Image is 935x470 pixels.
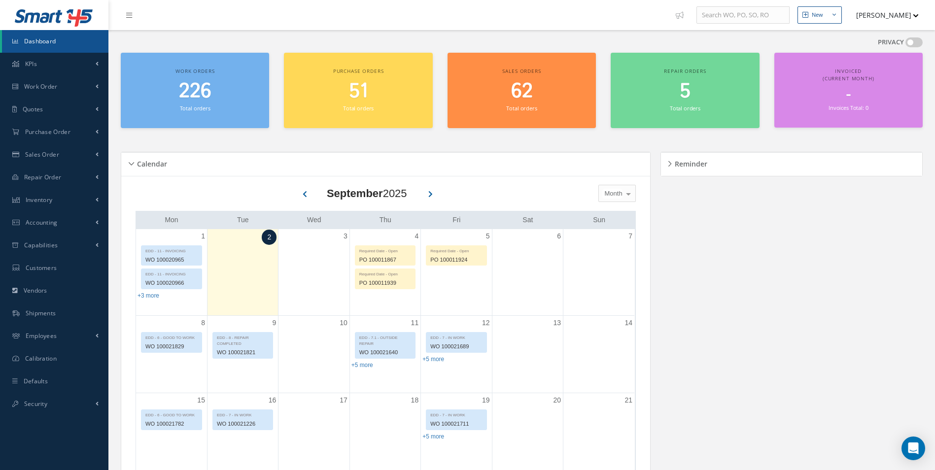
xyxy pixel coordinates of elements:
[262,230,277,245] a: September 2, 2025
[511,77,533,105] span: 62
[602,189,623,199] span: Month
[422,356,444,363] a: Show 5 more events
[448,53,596,128] a: Sales orders 62 Total orders
[484,229,492,243] a: September 5, 2025
[520,214,535,226] a: Saturday
[480,393,492,407] a: September 19, 2025
[355,269,415,277] div: Required Date - Open
[502,67,541,74] span: Sales orders
[24,241,58,249] span: Capabilities
[267,393,278,407] a: September 16, 2025
[213,347,273,358] div: WO 100021821
[195,393,207,407] a: September 15, 2025
[426,410,486,418] div: EDD - 7 - IN WORK
[342,229,349,243] a: September 3, 2025
[327,185,407,201] div: 2025
[551,393,563,407] a: September 20, 2025
[338,316,349,330] a: September 10, 2025
[426,418,486,430] div: WO 100021711
[774,53,923,128] a: Invoiced (Current Month) - Invoices Total: 0
[413,229,420,243] a: September 4, 2025
[823,75,874,82] span: (Current Month)
[24,377,48,385] span: Defaults
[141,277,202,289] div: WO 100020966
[278,315,349,393] td: September 10, 2025
[797,6,842,24] button: New
[136,315,207,393] td: September 8, 2025
[355,277,415,289] div: PO 100011939
[141,410,202,418] div: EDD - 6 - GOOD TO WORK
[696,6,790,24] input: Search WO, PO, SO, RO
[338,393,349,407] a: September 17, 2025
[901,436,925,460] div: Open Intercom Messenger
[163,214,180,226] a: Monday
[672,157,707,168] h5: Reminder
[24,37,56,45] span: Dashboard
[378,214,393,226] a: Thursday
[26,264,57,272] span: Customers
[426,333,486,341] div: EDD - 7 - IN WORK
[623,316,634,330] a: September 14, 2025
[141,254,202,266] div: WO 100020965
[555,229,563,243] a: September 6, 2025
[492,315,563,393] td: September 13, 2025
[207,315,278,393] td: September 9, 2025
[355,333,415,347] div: EDD - 7.1 - OUTSIDE REPAIR
[355,254,415,266] div: PO 100011867
[26,332,57,340] span: Employees
[24,82,58,91] span: Work Order
[349,229,420,316] td: September 4, 2025
[670,104,700,112] small: Total orders
[421,315,492,393] td: September 12, 2025
[355,246,415,254] div: Required Date - Open
[563,315,634,393] td: September 14, 2025
[506,104,537,112] small: Total orders
[426,246,486,254] div: Required Date - Open
[2,30,108,53] a: Dashboard
[25,150,59,159] span: Sales Order
[25,354,57,363] span: Calibration
[213,418,273,430] div: WO 100021226
[136,229,207,316] td: September 1, 2025
[26,196,53,204] span: Inventory
[141,269,202,277] div: EDD - 11 - INVOICING
[24,400,47,408] span: Security
[199,316,207,330] a: September 8, 2025
[835,67,862,74] span: Invoiced
[25,128,70,136] span: Purchase Order
[23,105,43,113] span: Quotes
[829,104,868,111] small: Invoices Total: 0
[626,229,634,243] a: September 7, 2025
[141,246,202,254] div: EDD - 11 - INVOICING
[327,187,383,200] b: September
[422,433,444,440] a: Show 5 more events
[409,316,421,330] a: September 11, 2025
[349,315,420,393] td: September 11, 2025
[213,333,273,347] div: EDD - 8 - REPAIR COMPLETED
[134,157,167,168] h5: Calendar
[271,316,278,330] a: September 9, 2025
[421,229,492,316] td: September 5, 2025
[121,53,269,128] a: Work orders 226 Total orders
[25,60,37,68] span: KPIs
[349,77,368,105] span: 51
[26,309,56,317] span: Shipments
[24,173,62,181] span: Repair Order
[180,104,210,112] small: Total orders
[355,347,415,358] div: WO 100021640
[664,67,706,74] span: Repair orders
[235,214,251,226] a: Tuesday
[138,292,159,299] a: Show 3 more events
[351,362,373,369] a: Show 5 more events
[179,77,211,105] span: 226
[812,11,823,19] div: New
[141,418,202,430] div: WO 100021782
[343,104,374,112] small: Total orders
[623,393,634,407] a: September 21, 2025
[680,77,691,105] span: 5
[207,229,278,316] td: September 2, 2025
[563,229,634,316] td: September 7, 2025
[333,67,384,74] span: Purchase orders
[24,286,47,295] span: Vendors
[450,214,462,226] a: Friday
